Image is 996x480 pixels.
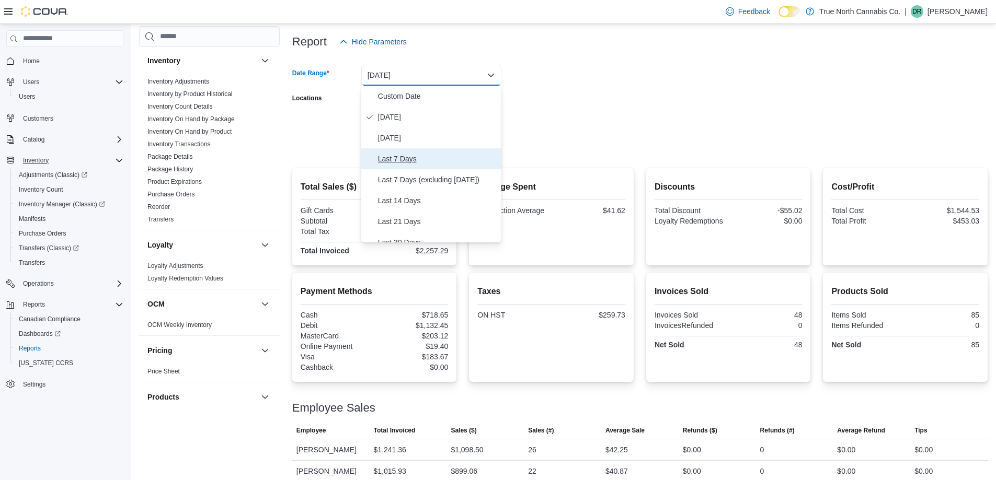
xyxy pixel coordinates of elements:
span: Purchase Orders [15,227,123,240]
span: Users [15,90,123,103]
div: 0 [760,443,764,456]
div: ON HST [477,311,549,319]
div: $0.00 [837,465,855,477]
span: Price Sheet [147,367,180,376]
div: $203.12 [376,332,448,340]
span: Tips [914,426,927,435]
span: Catalog [23,135,44,144]
button: Catalog [19,133,49,146]
button: Products [147,392,257,402]
a: Feedback [722,1,774,22]
span: Product Expirations [147,178,202,186]
div: $1,132.45 [376,321,448,330]
span: Average Sale [605,426,645,435]
h3: Inventory [147,55,180,66]
div: Select listbox [361,86,501,242]
span: Transfers (Classic) [19,244,79,252]
div: Visa [301,353,372,361]
button: [US_STATE] CCRS [10,356,128,370]
a: Package History [147,166,193,173]
a: OCM Weekly Inventory [147,321,212,329]
button: Reports [19,298,49,311]
div: 26 [528,443,536,456]
a: Inventory by Product Historical [147,90,233,98]
span: Dark Mode [779,17,779,18]
a: Reports [15,342,45,355]
div: Inventory [139,75,280,230]
h3: OCM [147,299,165,309]
a: Reorder [147,203,170,210]
h2: Average Spent [477,181,625,193]
span: Users [19,92,35,101]
div: $899.06 [451,465,477,477]
span: Custom Date [378,90,497,102]
span: Transfers (Classic) [15,242,123,254]
a: Package Details [147,153,193,160]
span: Home [19,54,123,67]
span: Canadian Compliance [19,315,81,323]
div: OCM [139,319,280,335]
button: Inventory [259,54,271,67]
div: MasterCard [301,332,372,340]
div: 0 [760,465,764,477]
div: $1,098.50 [451,443,483,456]
div: Total Discount [655,206,726,215]
span: Inventory Transactions [147,140,211,148]
span: Refunds (#) [760,426,795,435]
span: Operations [23,279,54,288]
button: Reports [2,297,128,312]
h2: Total Sales ($) [301,181,449,193]
a: Settings [19,378,50,391]
span: Package History [147,165,193,173]
button: [DATE] [361,65,501,86]
div: Loyalty Redemptions [655,217,726,225]
span: Home [23,57,40,65]
span: Refunds ($) [683,426,717,435]
a: Transfers (Classic) [15,242,83,254]
h3: Employee Sales [292,402,375,414]
div: $453.03 [908,217,979,225]
span: Sales (#) [528,426,554,435]
span: Inventory Manager (Classic) [19,200,105,208]
div: Debit [301,321,372,330]
span: Washington CCRS [15,357,123,369]
button: Operations [19,277,58,290]
span: Last 14 Days [378,194,497,207]
div: $1,015.93 [374,465,406,477]
h2: Taxes [477,285,625,298]
a: Loyalty Adjustments [147,262,203,270]
div: $0.00 [376,363,448,371]
div: 85 [908,341,979,349]
div: Items Sold [831,311,903,319]
a: Purchase Orders [15,227,71,240]
p: [PERSON_NAME] [928,5,988,18]
span: Purchase Orders [147,190,195,198]
span: Inventory Count Details [147,102,213,111]
a: Inventory Manager (Classic) [10,197,128,212]
strong: Total Invoiced [301,247,349,255]
span: Canadian Compliance [15,313,123,325]
input: Dark Mode [779,6,800,17]
span: Inventory On Hand by Package [147,115,235,123]
button: Inventory [2,153,128,168]
span: Transfers [15,256,123,269]
div: Dwain Ross [911,5,923,18]
span: DR [912,5,921,18]
span: Dashboards [19,330,61,338]
div: 22 [528,465,536,477]
span: Users [19,76,123,88]
span: Dashboards [15,327,123,340]
div: 48 [730,311,802,319]
button: Inventory Count [10,182,128,197]
span: [DATE] [378,111,497,123]
button: Home [2,53,128,68]
h2: Products Sold [831,285,979,298]
a: Transfers [15,256,49,269]
span: Last 7 Days (excluding [DATE]) [378,173,497,186]
span: Adjustments (Classic) [19,171,87,179]
div: $41.62 [554,206,625,215]
button: Canadian Compliance [10,312,128,326]
span: Feedback [738,6,770,17]
span: Last 21 Days [378,215,497,228]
